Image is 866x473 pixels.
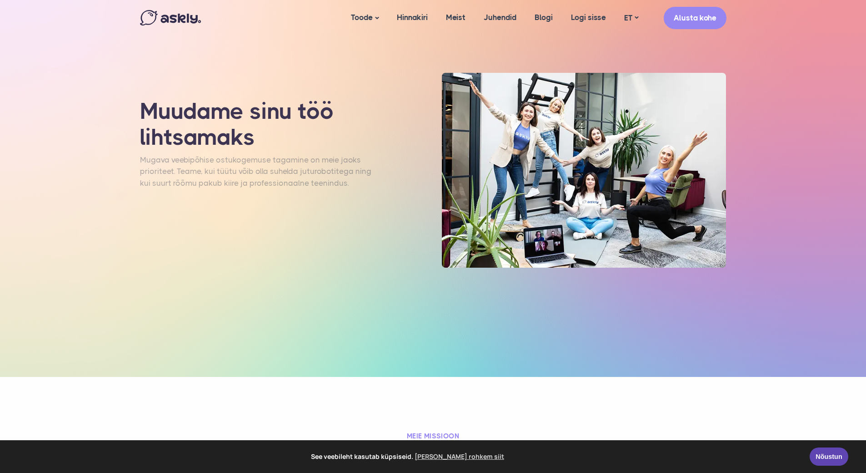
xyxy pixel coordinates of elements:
[140,99,374,152] h1: Muudame sinu töö lihtsamaks
[190,432,676,441] h2: Meie missioon
[615,11,647,25] a: ET
[664,7,726,29] a: Alusta kohe
[140,163,374,198] p: Mugava veebipõhise ostukogemuse tagamine on meie jaoks prioriteet. Teame, kui tüütu võib olla suh...
[140,202,374,225] p: Selleks oleme loonud Askly chat’i, et [PERSON_NAME] veebis klienditoe taset kõrgemale.
[810,448,848,466] a: Nõustun
[13,450,803,463] span: See veebileht kasutab küpsiseid.
[140,10,201,25] img: Askly
[413,450,506,463] a: learn more about cookies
